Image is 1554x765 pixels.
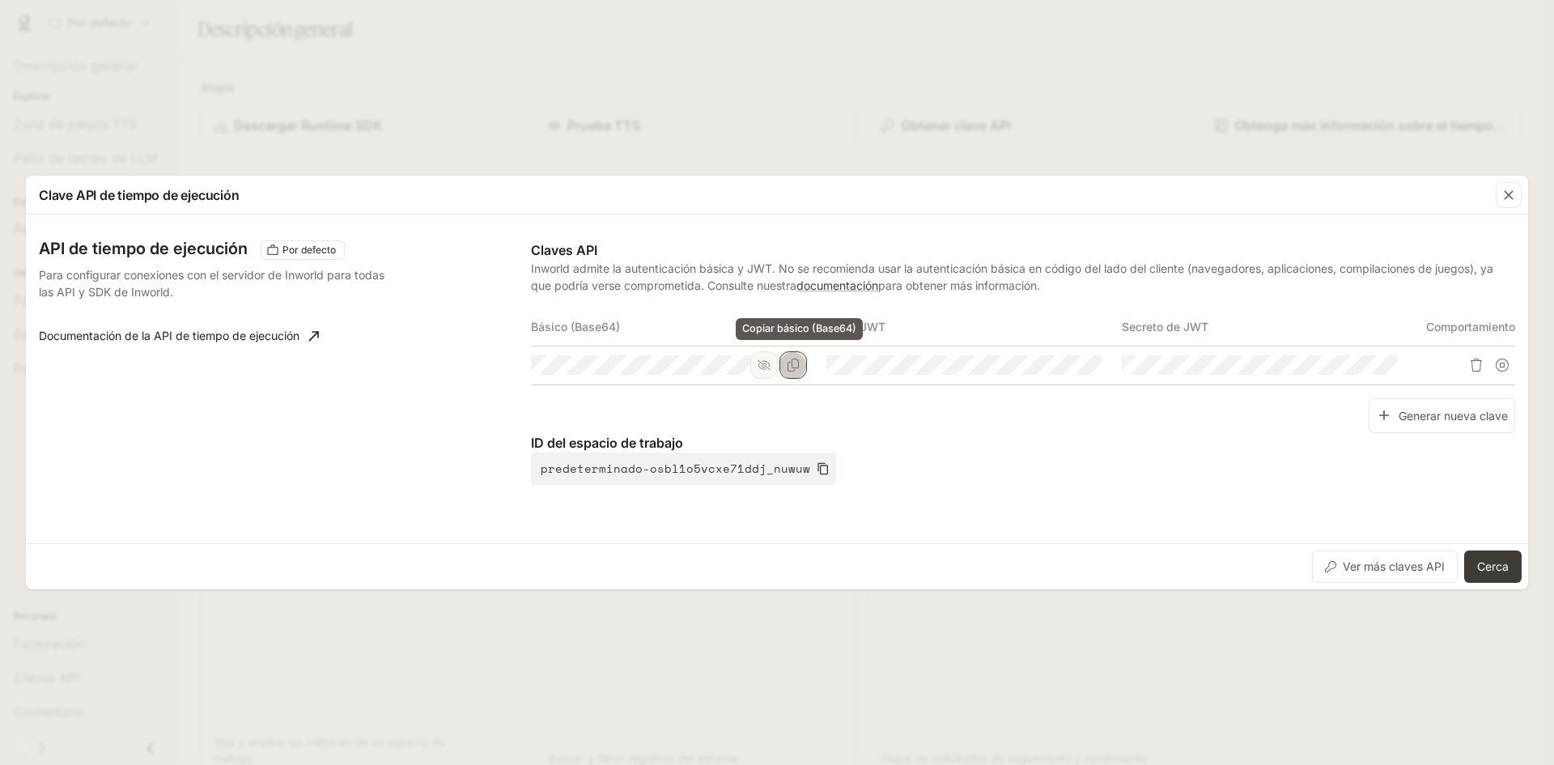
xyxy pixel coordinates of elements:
button: Cerca [1464,550,1522,583]
button: predeterminado-osbl1o5vcxe71ddj_nuwuw [531,453,836,485]
font: Para configurar conexiones con el servidor de Inworld para todas las API y SDK de Inworld. [39,268,384,299]
button: Generar nueva clave [1369,398,1515,433]
font: Comportamiento [1426,320,1515,334]
font: Copiar básico (Base64) [742,322,856,334]
font: Por defecto [282,244,336,256]
font: API de tiempo de ejecución [39,239,248,258]
font: Cerca [1477,559,1509,573]
div: Estas claves se aplicarán únicamente a su espacio de trabajo actual [261,240,345,260]
font: Generar nueva clave [1399,408,1508,422]
font: Clave API de tiempo de ejecución [39,187,240,203]
font: predeterminado-osbl1o5vcxe71ddj_nuwuw [541,460,810,477]
font: ID del espacio de trabajo [531,435,683,451]
font: Inworld admite la autenticación básica y JWT. No se recomienda usar la autenticación básica en có... [531,261,1493,292]
button: Suspender la clave API [1489,352,1515,378]
button: Ver más claves API [1312,550,1458,583]
font: Ver más claves API [1343,559,1445,573]
button: Copiar básico (Base64) [779,351,807,379]
button: Eliminar clave API [1463,352,1489,378]
a: Documentación de la API de tiempo de ejecución [32,320,325,352]
font: Básico (Base64) [531,320,620,334]
font: Claves API [531,242,597,258]
font: para obtener más información. [878,278,1040,292]
a: documentación [796,278,878,292]
font: Documentación de la API de tiempo de ejecución [39,329,299,342]
font: Secreto de JWT [1122,320,1208,334]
